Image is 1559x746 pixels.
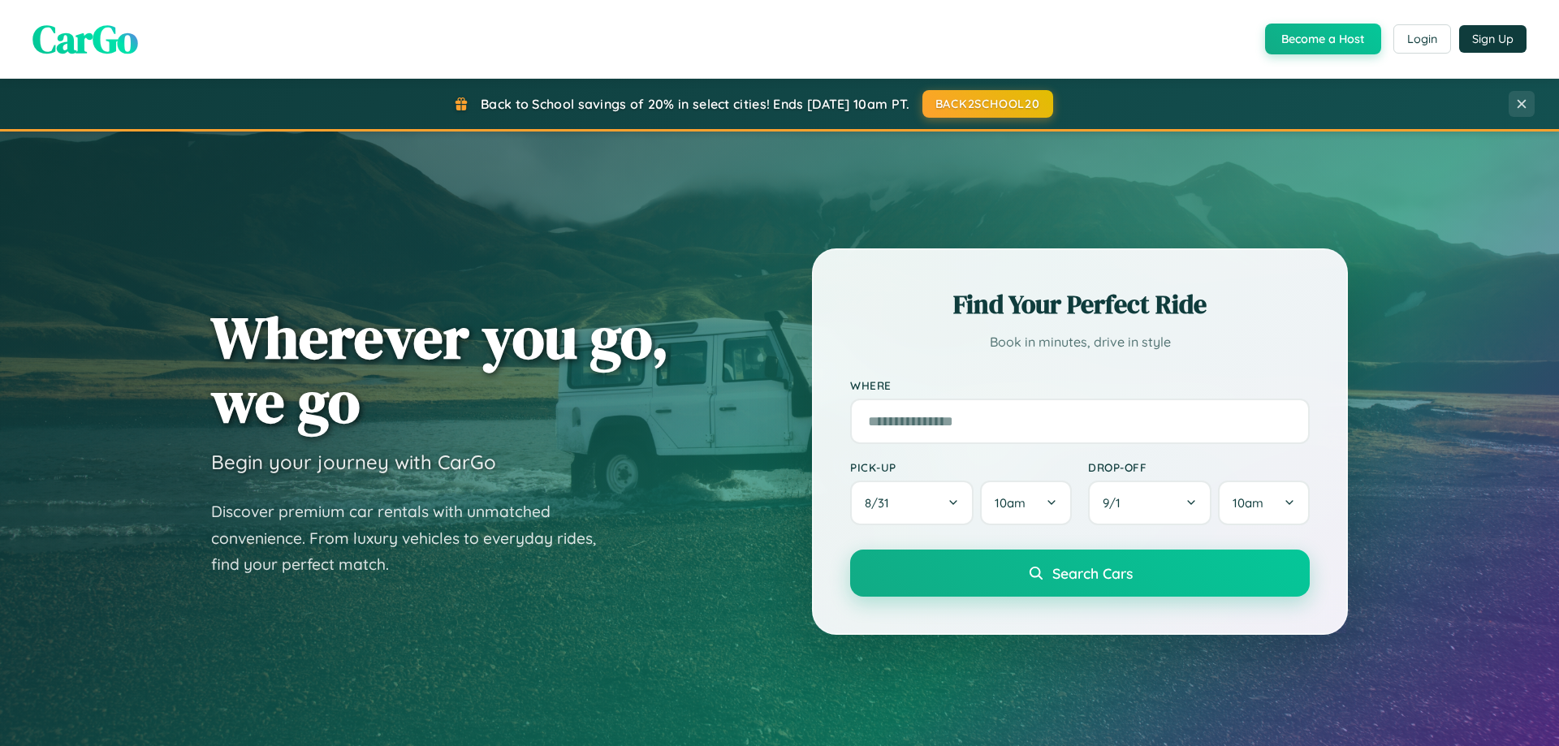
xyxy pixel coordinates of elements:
button: Search Cars [850,550,1310,597]
h2: Find Your Perfect Ride [850,287,1310,322]
label: Drop-off [1088,460,1310,474]
button: Become a Host [1265,24,1381,54]
button: 9/1 [1088,481,1211,525]
label: Where [850,378,1310,392]
label: Pick-up [850,460,1072,474]
p: Book in minutes, drive in style [850,330,1310,354]
span: CarGo [32,12,138,66]
button: Sign Up [1459,25,1527,53]
p: Discover premium car rentals with unmatched convenience. From luxury vehicles to everyday rides, ... [211,498,617,578]
button: 10am [1218,481,1310,525]
button: 8/31 [850,481,974,525]
span: Search Cars [1052,564,1133,582]
span: 10am [1233,495,1263,511]
span: Back to School savings of 20% in select cities! Ends [DATE] 10am PT. [481,96,909,112]
h3: Begin your journey with CarGo [211,450,496,474]
button: 10am [980,481,1072,525]
button: BACK2SCHOOL20 [922,90,1053,118]
span: 9 / 1 [1103,495,1129,511]
span: 10am [995,495,1026,511]
h1: Wherever you go, we go [211,305,669,433]
span: 8 / 31 [865,495,897,511]
button: Login [1393,24,1451,54]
